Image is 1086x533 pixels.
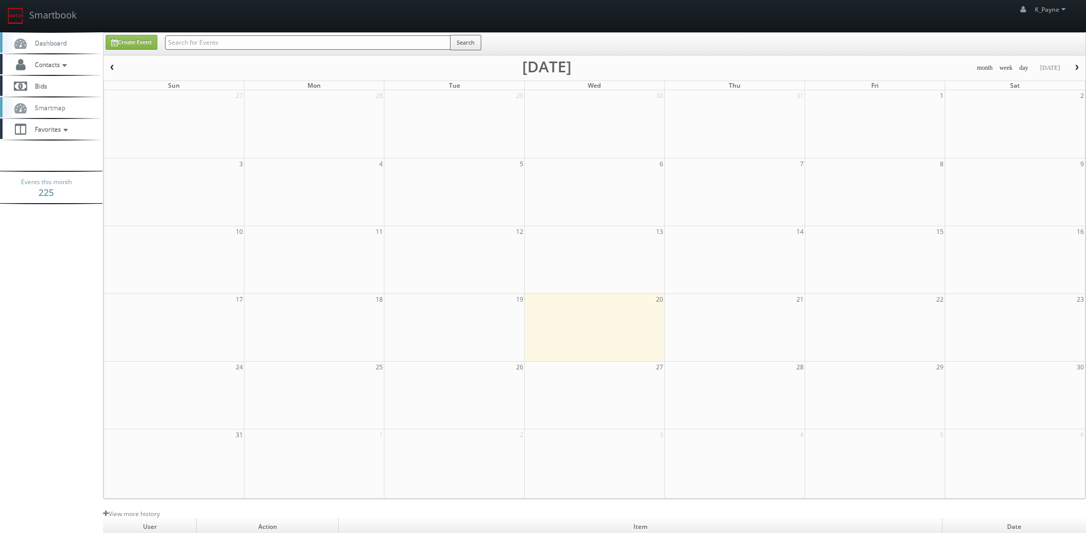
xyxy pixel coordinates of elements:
span: 26 [515,362,524,372]
span: Tue [449,81,460,90]
span: 29 [515,90,524,101]
span: Favorites [30,125,70,133]
span: Contacts [30,60,69,69]
span: K_Payne [1035,5,1069,14]
span: Fri [871,81,878,90]
span: 30 [655,90,664,101]
span: 3 [659,429,664,440]
span: 22 [935,294,945,305]
span: 31 [795,90,805,101]
span: 31 [235,429,244,440]
a: View more history [103,509,160,518]
span: 6 [1079,429,1085,440]
span: 29 [935,362,945,372]
span: 7 [799,159,805,169]
span: 19 [515,294,524,305]
span: 2 [1079,90,1085,101]
span: Bids [30,82,47,90]
span: 24 [235,362,244,372]
a: Create Event [106,35,157,50]
span: 2 [519,429,524,440]
span: Events this month [21,177,72,187]
span: 6 [659,159,664,169]
button: Search [450,35,481,50]
span: 28 [375,90,384,101]
span: 5 [519,159,524,169]
span: 9 [1079,159,1085,169]
span: 23 [1076,294,1085,305]
button: [DATE] [1036,62,1063,74]
span: 18 [375,294,384,305]
span: 5 [939,429,945,440]
span: 15 [935,226,945,237]
span: 27 [235,90,244,101]
span: Smartmap [30,103,65,112]
span: Wed [588,81,601,90]
span: Thu [729,81,741,90]
span: 30 [1076,362,1085,372]
span: 16 [1076,226,1085,237]
button: day [1016,62,1032,74]
strong: 225 [38,186,54,199]
span: 13 [655,226,664,237]
span: 12 [515,226,524,237]
span: 11 [375,226,384,237]
span: Mon [308,81,321,90]
img: smartbook-logo.png [8,8,24,24]
span: 1 [378,429,384,440]
span: 8 [939,159,945,169]
span: 27 [655,362,664,372]
span: 3 [238,159,244,169]
span: 10 [235,226,244,237]
span: 20 [655,294,664,305]
span: Dashboard [30,38,67,47]
span: 4 [378,159,384,169]
input: Search for Events [165,35,450,50]
button: month [973,62,996,74]
span: 14 [795,226,805,237]
span: 4 [799,429,805,440]
h2: [DATE] [522,62,571,72]
span: Sun [168,81,180,90]
span: 17 [235,294,244,305]
span: Sat [1010,81,1020,90]
button: week [996,62,1016,74]
span: 1 [939,90,945,101]
span: 28 [795,362,805,372]
span: 21 [795,294,805,305]
span: 25 [375,362,384,372]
